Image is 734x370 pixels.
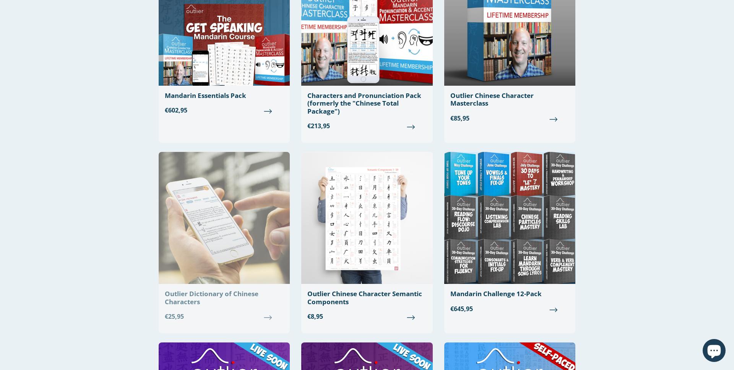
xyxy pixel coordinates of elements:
span: €602,95 [165,106,284,115]
span: €85,95 [450,114,569,123]
inbox-online-store-chat: Shopify online store chat [700,339,728,364]
div: Mandarin Essentials Pack [165,92,284,99]
img: Outlier Chinese Character Semantic Components [301,152,432,284]
a: Mandarin Challenge 12-Pack €645,95 [444,152,575,319]
a: Outlier Chinese Character Semantic Components €8,95 [301,152,432,327]
span: €645,95 [450,304,569,313]
a: Outlier Dictionary of Chinese Characters €25,95 [159,152,290,327]
div: Characters and Pronunciation Pack (formerly the "Chinese Total Package") [307,92,426,115]
div: Outlier Chinese Character Masterclass [450,92,569,108]
span: €213,95 [307,121,426,130]
div: Mandarin Challenge 12-Pack [450,290,569,298]
span: €25,95 [165,312,284,321]
div: Outlier Dictionary of Chinese Characters [165,290,284,306]
div: Outlier Chinese Character Semantic Components [307,290,426,306]
img: Outlier Dictionary of Chinese Characters Outlier Linguistics [159,152,290,284]
img: Mandarin Challenge 12-Pack [444,152,575,284]
span: €8,95 [307,312,426,321]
